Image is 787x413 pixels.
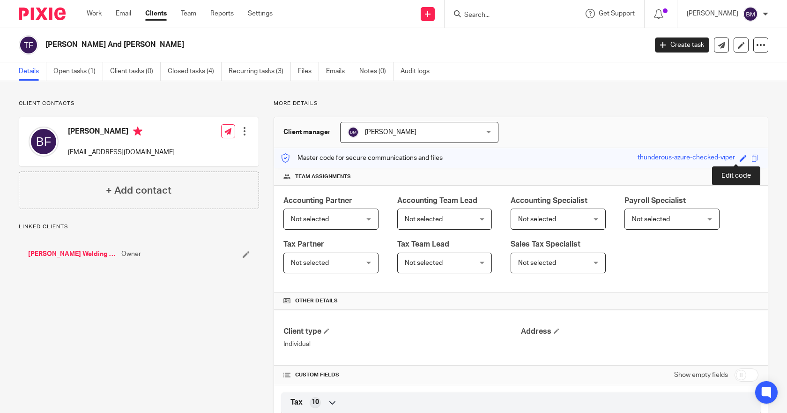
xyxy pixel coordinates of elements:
p: [PERSON_NAME] [687,9,738,18]
p: More details [274,100,768,107]
a: Emails [326,62,352,81]
span: Not selected [291,216,329,223]
a: Team [181,9,196,18]
img: svg%3E [348,127,359,138]
i: Primary [133,127,142,136]
h4: Client type [283,327,521,337]
a: Notes (0) [359,62,393,81]
a: Create task [655,38,709,53]
span: Tax Team Lead [397,240,449,248]
a: Reports [210,9,234,18]
span: Other details [295,297,338,305]
p: Client contacts [19,100,259,107]
h2: [PERSON_NAME] And [PERSON_NAME] [45,40,522,50]
span: Not selected [518,260,556,266]
a: Work [87,9,102,18]
img: svg%3E [19,35,38,55]
h4: CUSTOM FIELDS [283,371,521,379]
p: Linked clients [19,223,259,231]
a: Email [116,9,131,18]
a: [PERSON_NAME] Welding Inc [28,249,117,259]
span: Accounting Partner [283,197,352,204]
input: Search [463,11,548,20]
span: Not selected [405,216,443,223]
span: Owner [121,249,141,259]
span: Tax Partner [283,240,324,248]
label: Show empty fields [674,370,728,380]
span: Accounting Specialist [511,197,587,204]
span: Not selected [405,260,443,266]
a: Clients [145,9,167,18]
span: Team assignments [295,173,351,180]
p: Master code for secure communications and files [281,153,443,163]
span: Not selected [632,216,670,223]
a: Settings [248,9,273,18]
a: Open tasks (1) [53,62,103,81]
a: Client tasks (0) [110,62,161,81]
a: Details [19,62,46,81]
span: Not selected [291,260,329,266]
a: Files [298,62,319,81]
span: [PERSON_NAME] [365,129,416,135]
h4: + Add contact [106,183,171,198]
h4: [PERSON_NAME] [68,127,175,138]
p: [EMAIL_ADDRESS][DOMAIN_NAME] [68,148,175,157]
a: Recurring tasks (3) [229,62,291,81]
span: Not selected [518,216,556,223]
span: Get Support [599,10,635,17]
p: Individual [283,339,521,349]
a: Audit logs [401,62,437,81]
h4: Address [521,327,758,337]
span: Sales Tax Specialist [511,240,580,248]
span: Accounting Team Lead [397,197,477,204]
div: thunderous-azure-checked-viper [638,153,735,164]
img: svg%3E [743,7,758,22]
span: Tax [290,398,303,407]
img: svg%3E [29,127,59,157]
h3: Client manager [283,128,331,137]
a: Closed tasks (4) [168,62,222,81]
img: Pixie [19,8,66,20]
span: 10 [312,398,319,407]
span: Payroll Specialist [624,197,686,204]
